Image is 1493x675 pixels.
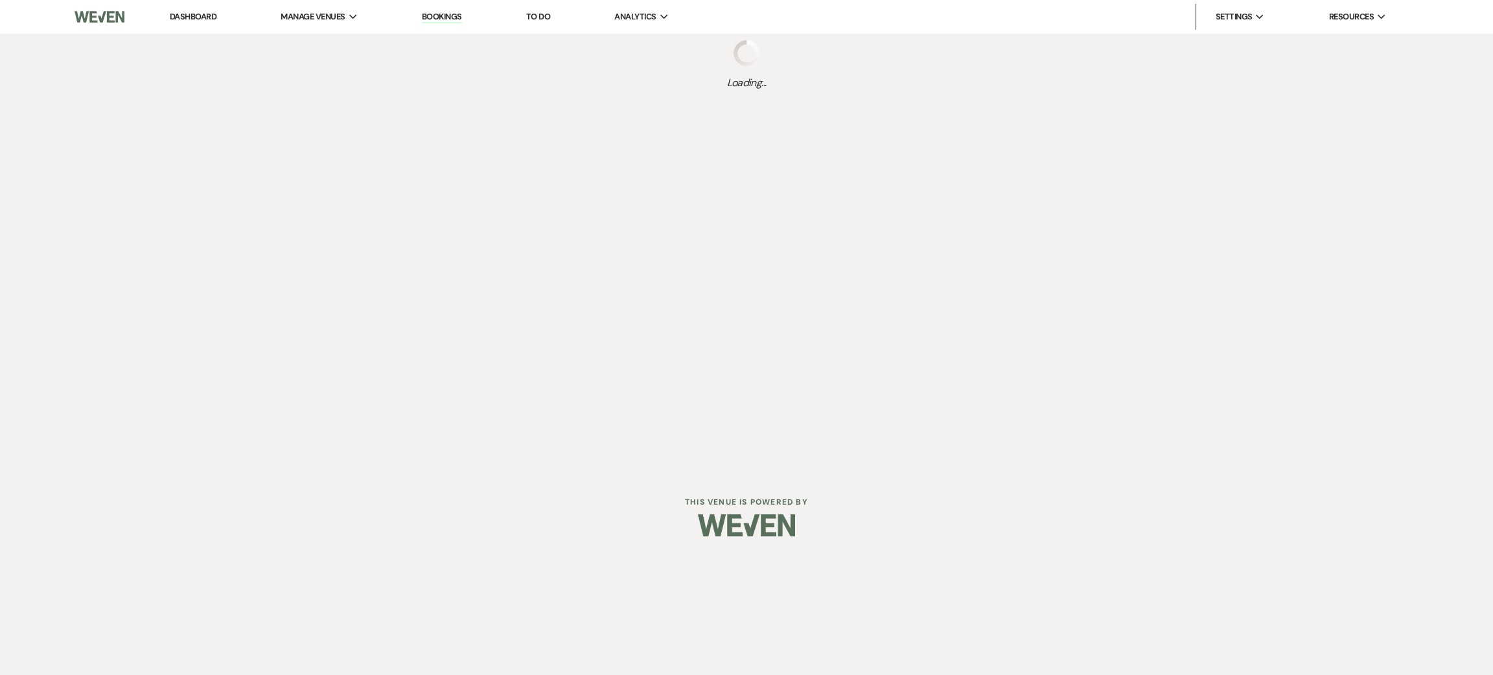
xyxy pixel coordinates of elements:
a: Dashboard [170,11,216,22]
span: Analytics [614,10,656,23]
span: Settings [1216,10,1253,23]
span: Loading... [727,75,767,91]
img: loading spinner [734,40,759,66]
img: Weven Logo [698,503,795,548]
a: Bookings [422,11,462,23]
span: Manage Venues [281,10,345,23]
img: Weven Logo [75,3,124,30]
a: To Do [526,11,550,22]
span: Resources [1329,10,1374,23]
